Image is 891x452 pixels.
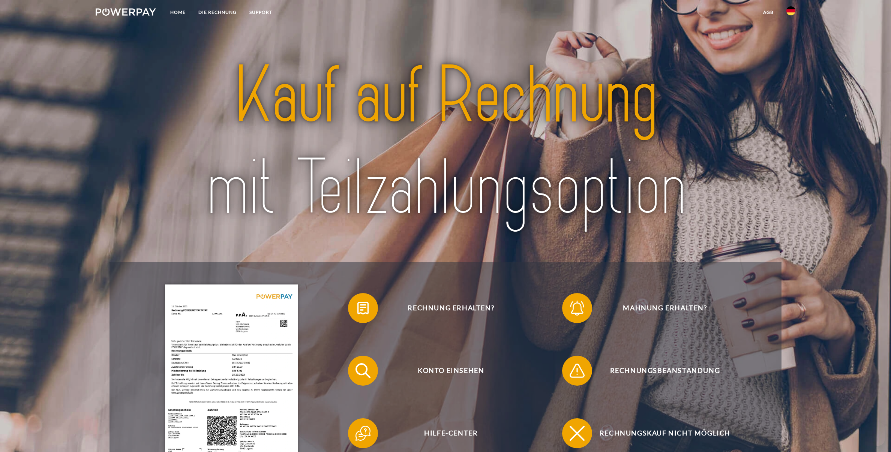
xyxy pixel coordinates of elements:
span: Rechnung erhalten? [359,293,543,323]
button: Konto einsehen [348,356,543,386]
button: Rechnung erhalten? [348,293,543,323]
iframe: Schaltfläche zum Öffnen des Messaging-Fensters [861,422,885,446]
a: Home [164,6,192,19]
a: SUPPORT [243,6,279,19]
img: qb_bill.svg [354,299,372,317]
img: qb_warning.svg [568,361,586,380]
a: agb [757,6,780,19]
img: logo-powerpay-white.svg [96,8,156,16]
img: qb_close.svg [568,424,586,443]
span: Konto einsehen [359,356,543,386]
span: Mahnung erhalten? [573,293,757,323]
a: DIE RECHNUNG [192,6,243,19]
button: Rechnungsbeanstandung [562,356,757,386]
button: Mahnung erhalten? [562,293,757,323]
img: title-powerpay_de.svg [148,45,742,239]
span: Rechnungsbeanstandung [573,356,757,386]
button: Rechnungskauf nicht möglich [562,418,757,448]
img: qb_help.svg [354,424,372,443]
img: qb_search.svg [354,361,372,380]
img: qb_bell.svg [568,299,586,317]
span: Hilfe-Center [359,418,543,448]
img: de [786,6,795,15]
span: Rechnungskauf nicht möglich [573,418,757,448]
button: Hilfe-Center [348,418,543,448]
